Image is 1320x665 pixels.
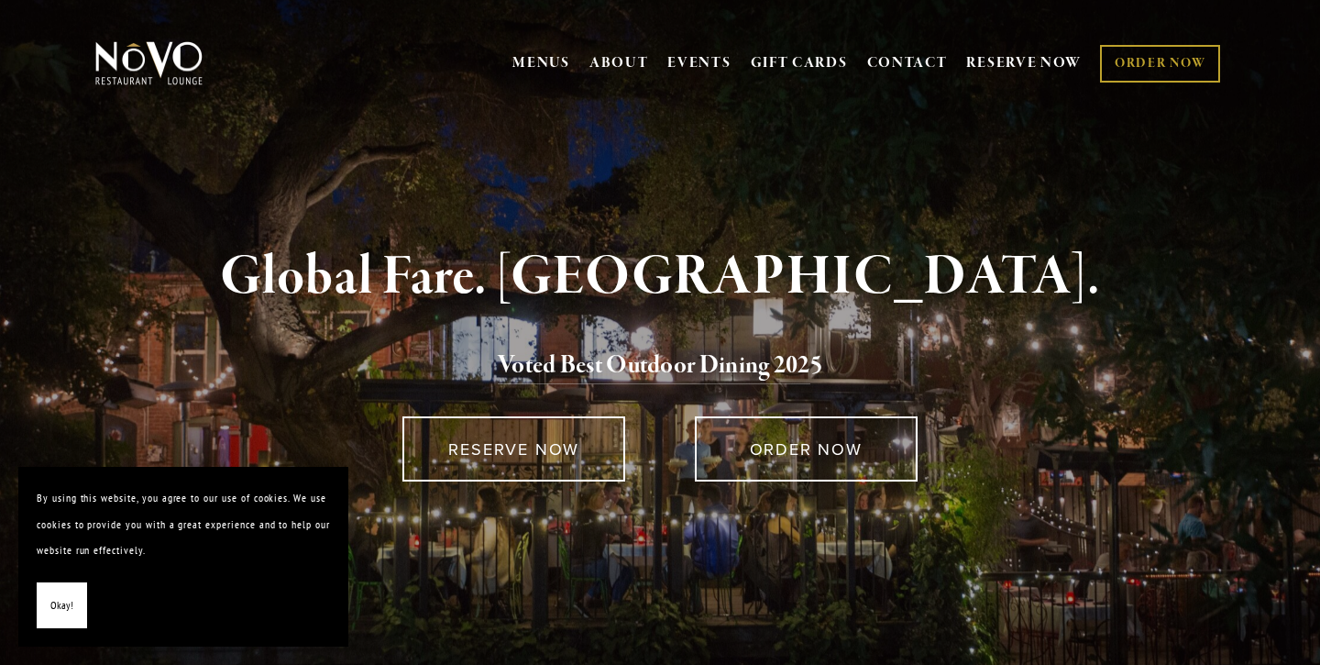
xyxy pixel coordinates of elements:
h2: 5 [126,347,1194,385]
a: MENUS [512,54,570,72]
section: Cookie banner [18,467,348,647]
a: RESERVE NOW [966,46,1082,81]
a: Voted Best Outdoor Dining 202 [498,349,810,384]
strong: Global Fare. [GEOGRAPHIC_DATA]. [220,242,1099,312]
a: ORDER NOW [695,416,918,482]
a: ABOUT [589,54,649,72]
img: Novo Restaurant &amp; Lounge [92,40,206,86]
a: EVENTS [667,54,731,72]
a: CONTACT [867,46,948,81]
a: RESERVE NOW [402,416,625,482]
a: GIFT CARDS [751,46,848,81]
span: Okay! [50,593,73,619]
button: Okay! [37,582,87,629]
a: ORDER NOW [1100,45,1220,83]
p: By using this website, you agree to our use of cookies. We use cookies to provide you with a grea... [37,485,330,564]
